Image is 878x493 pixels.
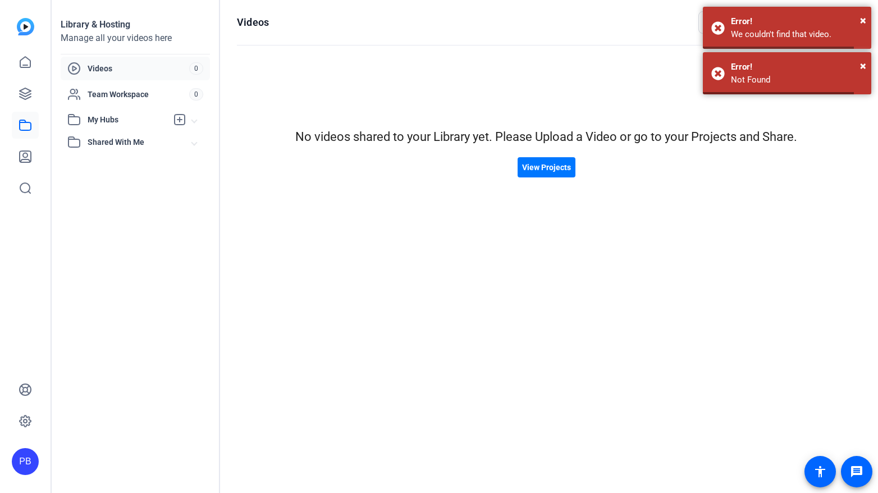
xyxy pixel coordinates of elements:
[518,157,575,177] button: View Projects
[813,465,827,478] mat-icon: accessibility
[189,62,203,75] span: 0
[731,74,863,86] div: Not Found
[237,16,269,29] h1: Videos
[731,28,863,41] div: We couldn't find that video.
[522,162,571,174] span: View Projects
[88,63,189,74] span: Videos
[189,88,203,101] span: 0
[860,12,866,29] button: Close
[17,18,34,35] img: blue-gradient.svg
[88,89,189,100] span: Team Workspace
[61,31,210,45] div: Manage all your videos here
[88,114,167,126] span: My Hubs
[731,61,863,74] div: Error!
[860,57,866,74] button: Close
[61,131,210,153] mat-expansion-panel-header: Shared With Me
[61,108,210,131] mat-expansion-panel-header: My Hubs
[860,59,866,72] span: ×
[88,136,192,148] span: Shared With Me
[237,127,856,146] div: No videos shared to your Library yet. Please Upload a Video or go to your Projects and Share.
[860,13,866,27] span: ×
[61,18,210,31] div: Library & Hosting
[12,448,39,475] div: PB
[731,15,863,28] div: Error!
[850,465,863,478] mat-icon: message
